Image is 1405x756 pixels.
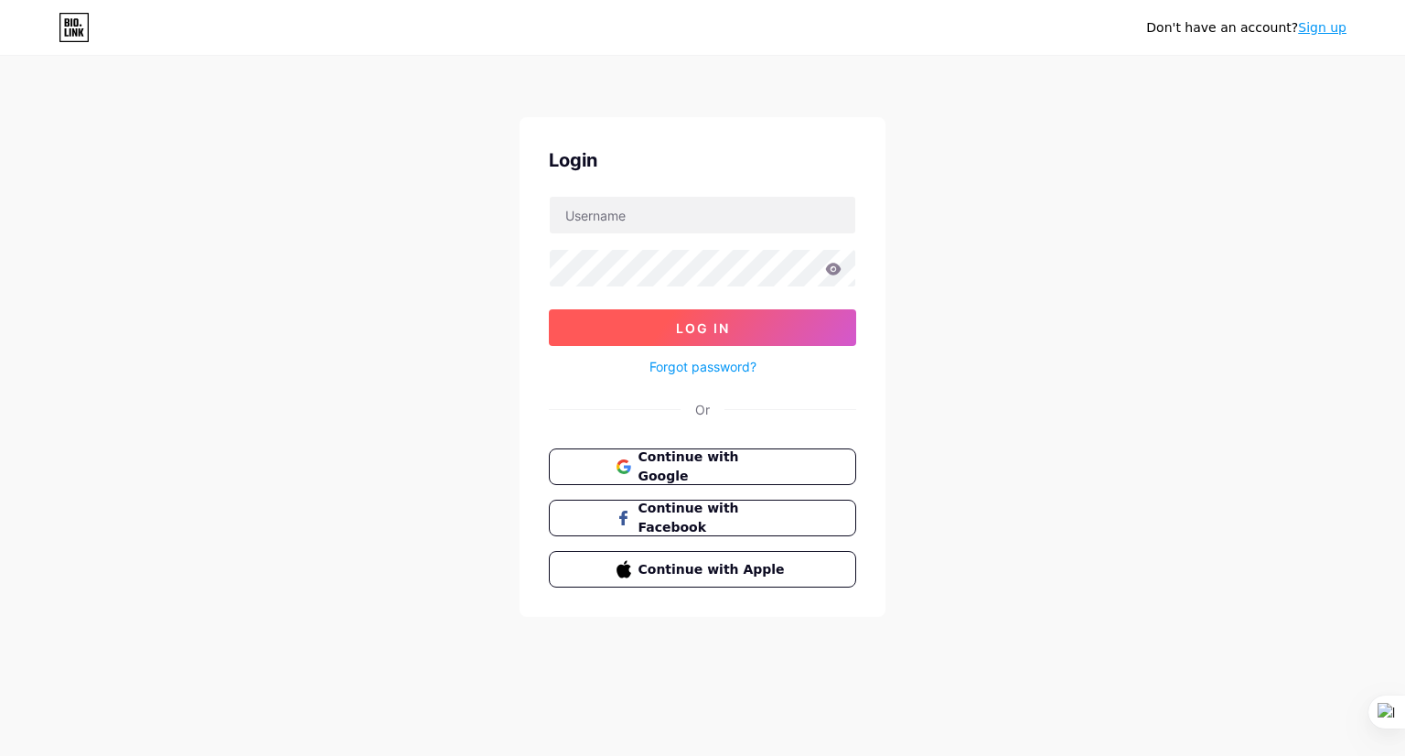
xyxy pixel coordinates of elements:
a: Forgot password? [649,357,756,376]
button: Continue with Google [549,448,856,485]
div: Or [695,400,710,419]
a: Sign up [1298,20,1346,35]
span: Continue with Facebook [638,499,789,537]
span: Continue with Apple [638,560,789,579]
button: Continue with Facebook [549,500,856,536]
div: Don't have an account? [1146,18,1346,38]
button: Log In [549,309,856,346]
div: Login [549,146,856,174]
input: Username [550,197,855,233]
span: Continue with Google [638,448,789,486]
button: Continue with Apple [549,551,856,588]
span: Log In [676,320,730,336]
